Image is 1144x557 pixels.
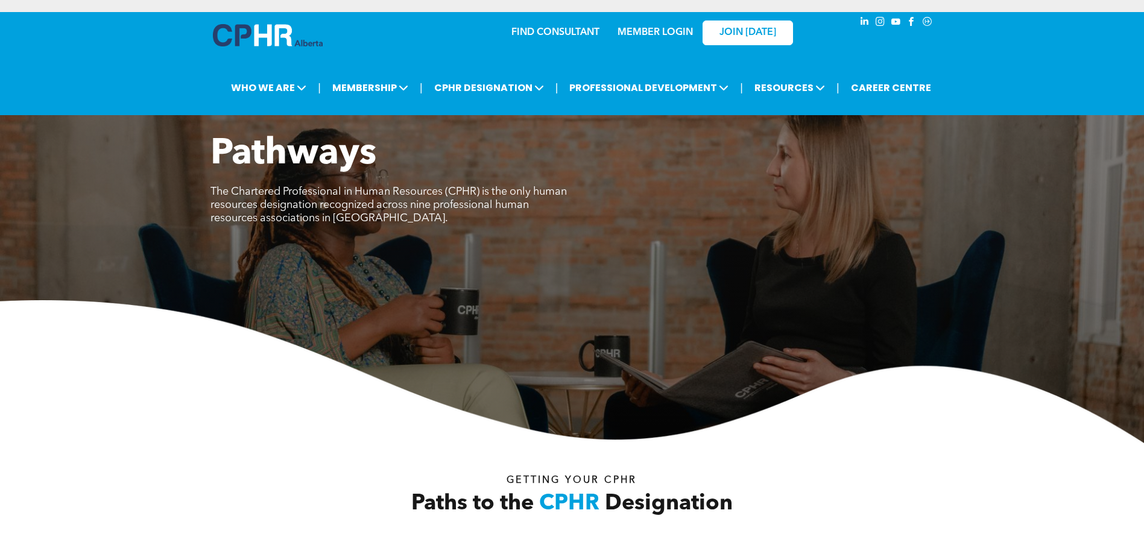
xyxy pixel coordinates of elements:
[618,28,693,37] a: MEMBER LOGIN
[703,20,793,45] a: JOIN [DATE]
[539,493,599,515] span: CPHR
[605,493,733,515] span: Designation
[411,493,534,515] span: Paths to the
[847,77,935,99] a: CAREER CENTRE
[511,28,599,37] a: FIND CONSULTANT
[431,77,548,99] span: CPHR DESIGNATION
[921,15,934,31] a: Social network
[420,75,423,100] li: |
[751,77,829,99] span: RESOURCES
[210,136,376,172] span: Pathways
[566,77,732,99] span: PROFESSIONAL DEVELOPMENT
[890,15,903,31] a: youtube
[836,75,839,100] li: |
[318,75,321,100] li: |
[329,77,412,99] span: MEMBERSHIP
[507,476,637,485] span: Getting your Cphr
[905,15,918,31] a: facebook
[858,15,871,31] a: linkedin
[740,75,743,100] li: |
[555,75,558,100] li: |
[213,24,323,46] img: A blue and white logo for cp alberta
[719,27,776,39] span: JOIN [DATE]
[874,15,887,31] a: instagram
[227,77,310,99] span: WHO WE ARE
[210,186,567,224] span: The Chartered Professional in Human Resources (CPHR) is the only human resources designation reco...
